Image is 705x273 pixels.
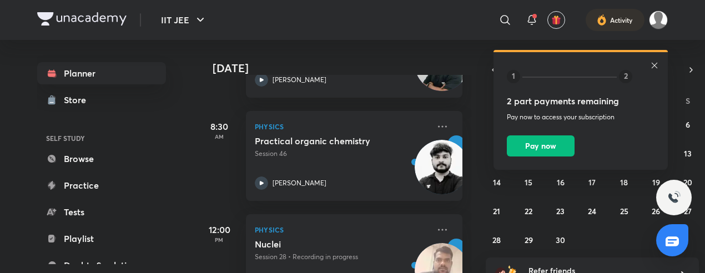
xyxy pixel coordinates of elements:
h5: Nuclei [255,239,393,250]
button: September 29, 2025 [520,231,537,249]
abbr: September 28, 2025 [492,235,501,245]
img: avatar [551,15,561,25]
a: Company Logo [37,12,127,28]
p: AM [197,133,241,140]
button: September 7, 2025 [488,144,506,162]
a: Playlist [37,228,166,250]
abbr: September 17, 2025 [588,177,596,188]
button: September 22, 2025 [520,202,537,220]
p: 2 [619,70,632,82]
button: Pay now [507,135,575,156]
abbr: September 25, 2025 [620,206,628,216]
abbr: September 19, 2025 [652,177,660,188]
img: ttu [667,191,681,204]
abbr: September 30, 2025 [556,235,565,245]
abbr: September 21, 2025 [493,206,500,216]
abbr: September 16, 2025 [557,177,565,188]
button: September 6, 2025 [679,115,697,133]
abbr: September 27, 2025 [684,206,692,216]
button: September 28, 2025 [488,231,506,249]
p: Pay now to access your subscription [507,112,632,122]
a: Store [37,89,166,111]
abbr: September 13, 2025 [684,148,692,159]
button: avatar [547,11,565,29]
button: September 19, 2025 [647,173,665,191]
button: September 20, 2025 [679,173,697,191]
div: Store [64,93,93,107]
p: Session 28 • Recording in progress [255,252,429,262]
a: Planner [37,62,166,84]
abbr: September 23, 2025 [556,206,565,216]
p: [PERSON_NAME] [273,75,326,85]
button: September 27, 2025 [679,202,697,220]
button: September 15, 2025 [520,173,537,191]
abbr: September 22, 2025 [525,206,532,216]
h4: [DATE] [213,62,474,75]
abbr: September 26, 2025 [652,206,660,216]
h5: 12:00 [197,223,241,236]
p: PM [197,236,241,243]
button: September 21, 2025 [488,202,506,220]
h5: 8:30 [197,120,241,133]
abbr: September 14, 2025 [493,177,501,188]
button: September 30, 2025 [552,231,570,249]
button: September 13, 2025 [679,144,697,162]
p: Physics [255,120,429,133]
button: September 26, 2025 [647,202,665,220]
abbr: September 29, 2025 [525,235,533,245]
p: 1 [507,70,520,82]
button: September 18, 2025 [615,173,633,191]
a: Tests [37,201,166,223]
button: September 17, 2025 [583,173,601,191]
button: September 25, 2025 [615,202,633,220]
abbr: September 18, 2025 [620,177,628,188]
p: Physics [255,223,429,236]
h6: SELF STUDY [37,129,166,148]
img: activity [597,13,607,27]
h5: Practical organic chemistry [255,135,393,146]
h5: 2 part payments remaining [507,94,632,108]
a: Browse [37,148,166,170]
abbr: Saturday [686,95,690,106]
button: September 16, 2025 [552,173,570,191]
abbr: September 24, 2025 [588,206,596,216]
button: September 23, 2025 [552,202,570,220]
button: IIT JEE [154,9,214,31]
abbr: September 15, 2025 [525,177,532,188]
button: September 24, 2025 [583,202,601,220]
img: VAITLA SRI VARSHITH [649,11,668,29]
p: Session 46 [255,149,429,159]
abbr: September 20, 2025 [683,177,692,188]
p: [PERSON_NAME] [273,178,326,188]
button: September 14, 2025 [488,173,506,191]
a: Practice [37,174,166,196]
abbr: September 6, 2025 [686,119,690,130]
img: Company Logo [37,12,127,26]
